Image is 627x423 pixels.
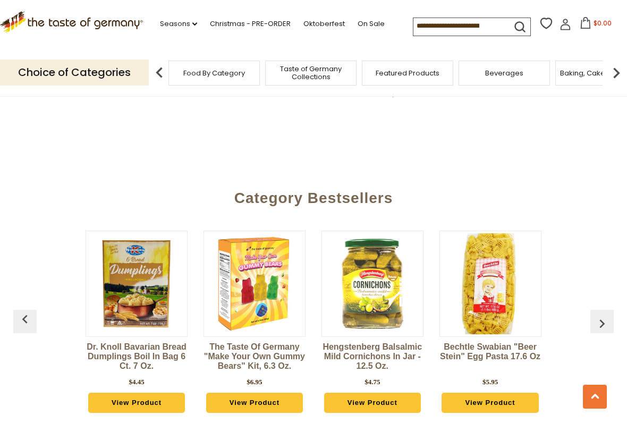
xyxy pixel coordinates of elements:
[594,315,611,332] img: previous arrow
[183,69,245,77] a: Food By Category
[210,18,291,30] a: Christmas - PRE-ORDER
[322,233,423,334] img: Hengstenberg Balsalmic Mild Cornichons in Jar - 12.5 oz.
[149,62,170,83] img: previous arrow
[86,233,187,334] img: Dr. Knoll Bavarian Bread Dumplings Boil in Bag 6 ct. 7 oz.
[482,377,498,387] div: $5.95
[365,377,380,387] div: $4.75
[485,69,523,77] a: Beverages
[440,233,541,334] img: Bechtle Swabian
[16,311,33,328] img: previous arrow
[19,174,608,217] div: Category Bestsellers
[86,342,188,374] a: Dr. Knoll Bavarian Bread Dumplings Boil in Bag 6 ct. 7 oz.
[206,393,303,413] a: View Product
[204,342,306,374] a: The Taste of Germany "Make Your Own Gummy Bears" Kit, 6.3 oz.
[88,393,185,413] a: View Product
[324,393,421,413] a: View Product
[160,18,197,30] a: Seasons
[606,62,627,83] img: next arrow
[376,69,439,77] a: Featured Products
[268,65,353,81] a: Taste of Germany Collections
[204,233,305,334] img: The Taste of Germany
[321,342,423,374] a: Hengstenberg Balsalmic Mild Cornichons in Jar - 12.5 oz.
[247,377,262,387] div: $6.95
[358,18,385,30] a: On Sale
[439,342,541,374] a: Bechtle Swabian "Beer Stein" Egg Pasta 17.6 oz
[442,393,538,413] a: View Product
[594,19,612,28] span: $0.00
[129,377,144,387] div: $4.45
[303,18,345,30] a: Oktoberfest
[573,17,618,33] button: $0.00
